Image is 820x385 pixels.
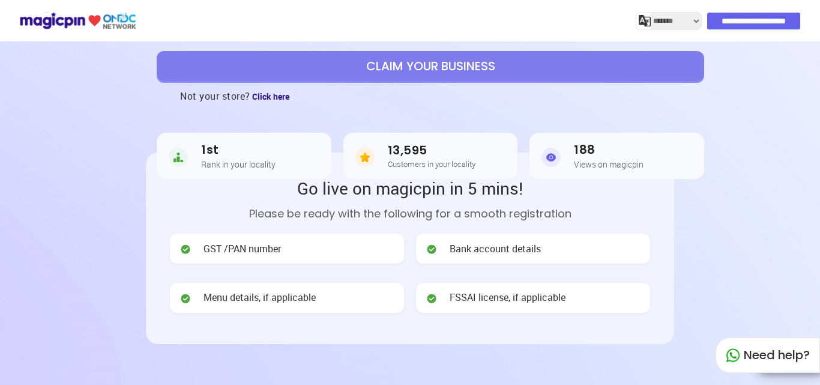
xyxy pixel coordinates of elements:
h3: Not your store? [180,81,250,111]
img: whatapp_green.7240e66a.svg [726,348,740,363]
h5: Views on magicpin [574,160,644,169]
img: Views [541,145,561,169]
h5: Rank in your locality [201,160,276,169]
img: Rank [169,145,188,169]
h3: 1st [201,143,276,157]
img: check [179,243,191,255]
p: Please be ready with the following for a smooth registration [170,205,650,222]
span: FSSAI license, if applicable [450,291,565,305]
img: ondc-logo-new-small.8a59708e.svg [19,10,136,31]
span: Menu details, if applicable [203,291,316,305]
img: j2MGCQAAAABJRU5ErkJggg== [639,15,651,27]
img: Customers [355,145,375,169]
h5: Customers in your locality [388,160,475,168]
h2: Go live on magicpin in 5 mins! [170,177,650,199]
button: CLAIM YOUR BUSINESS [157,51,704,81]
img: check [426,243,438,255]
img: check [179,293,191,305]
span: Click here [252,91,289,102]
span: GST /PAN number [203,242,281,256]
span: Bank account details [450,242,541,256]
img: check [426,293,438,305]
h3: 13,595 [388,144,475,157]
h3: 188 [574,143,644,157]
div: Need help? [716,338,820,373]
